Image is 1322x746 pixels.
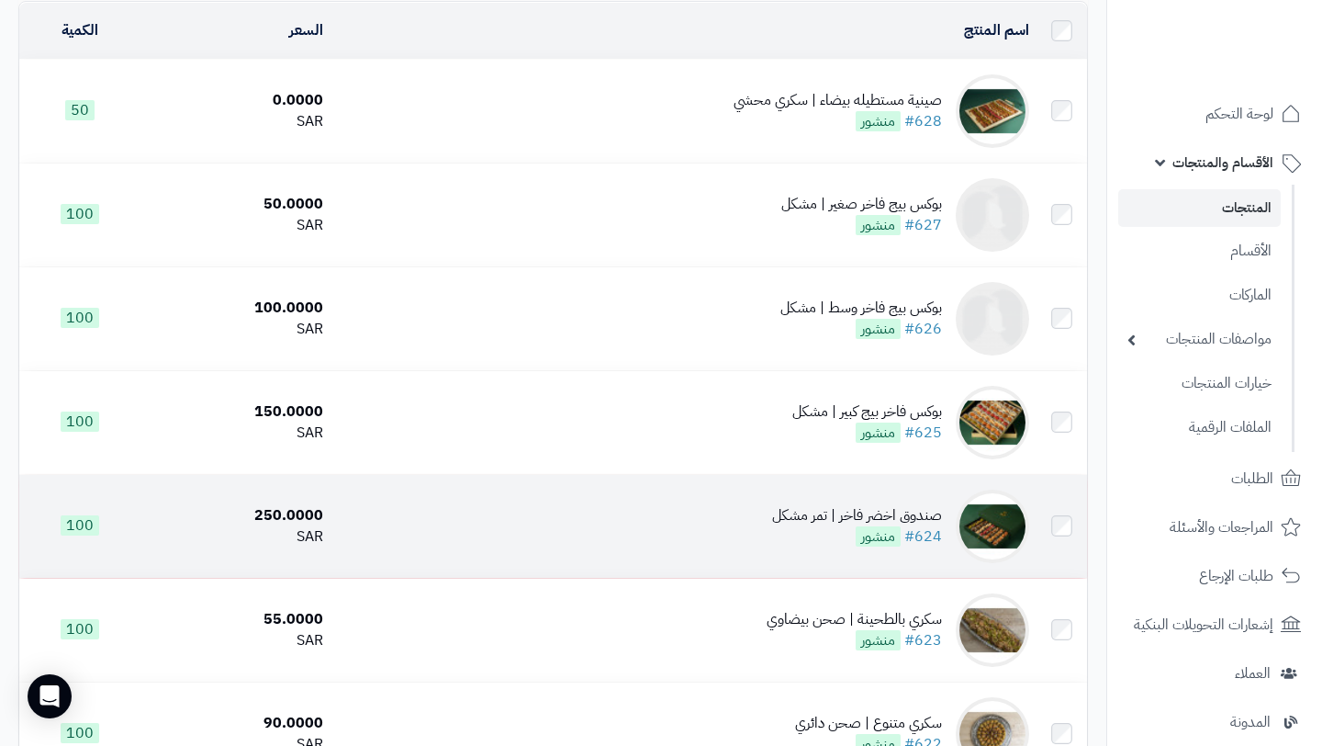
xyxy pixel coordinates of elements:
a: السعر [289,19,323,41]
div: 55.0000 [148,609,323,630]
span: منشور [856,630,901,650]
span: الأقسام والمنتجات [1172,150,1273,175]
a: المدونة [1118,700,1311,744]
span: 100 [61,723,99,743]
div: بوكس بيج فاخر وسط | مشكل [780,298,942,319]
a: الملفات الرقمية [1118,408,1281,447]
a: خيارات المنتجات [1118,364,1281,403]
span: منشور [856,111,901,131]
span: الطلبات [1231,466,1273,492]
a: #625 [904,422,942,444]
img: صينية مستطيله بيضاء | سكري محشي [956,74,1029,148]
div: 50.0000 [148,194,323,215]
a: اسم المنتج [964,19,1029,41]
span: المراجعات والأسئلة [1170,514,1273,540]
a: الماركات [1118,276,1281,315]
a: #626 [904,318,942,340]
div: 150.0000 [148,401,323,423]
div: 0.0000 [148,90,323,111]
div: SAR [148,319,323,340]
div: صينية مستطيله بيضاء | سكري محشي [734,90,942,111]
a: المنتجات [1118,189,1281,227]
a: طلبات الإرجاع [1118,554,1311,598]
a: الطلبات [1118,457,1311,501]
span: 100 [61,619,99,639]
span: 100 [61,204,99,224]
img: بوكس بيج فاخر صغير | مشكل [956,178,1029,252]
a: الأقسام [1118,232,1281,271]
a: #623 [904,629,942,651]
span: منشور [856,319,901,339]
div: SAR [148,526,323,548]
div: 250.0000 [148,505,323,526]
a: مواصفات المنتجات [1118,320,1281,359]
div: SAR [148,423,323,444]
img: صندوق اخضر فاخر | تمر مشكل [956,490,1029,563]
div: بوكس بيج فاخر صغير | مشكل [781,194,942,215]
span: العملاء [1235,661,1271,686]
span: 100 [61,515,99,536]
span: طلبات الإرجاع [1199,563,1273,589]
div: SAR [148,111,323,132]
span: 100 [61,308,99,328]
a: الكمية [62,19,98,41]
a: إشعارات التحويلات البنكية [1118,603,1311,647]
div: Open Intercom Messenger [28,674,72,718]
span: منشور [856,215,901,235]
span: منشور [856,423,901,443]
div: 100.0000 [148,298,323,319]
span: 100 [61,412,99,432]
a: #628 [904,110,942,132]
a: المراجعات والأسئلة [1118,505,1311,549]
a: لوحة التحكم [1118,92,1311,136]
span: لوحة التحكم [1205,101,1273,127]
span: المدونة [1230,709,1271,735]
img: بوكس فاخر بيج كبير | مشكل [956,386,1029,459]
div: SAR [148,630,323,651]
div: SAR [148,215,323,236]
span: إشعارات التحويلات البنكية [1134,612,1273,638]
a: #627 [904,214,942,236]
div: سكري بالطحينة | صحن بيضاوي [767,609,942,630]
span: منشور [856,526,901,547]
div: بوكس فاخر بيج كبير | مشكل [792,401,942,423]
div: صندوق اخضر فاخر | تمر مشكل [772,505,942,526]
img: بوكس بيج فاخر وسط | مشكل [956,282,1029,356]
a: العملاء [1118,651,1311,695]
span: 50 [65,100,95,120]
img: سكري بالطحينة | صحن بيضاوي [956,593,1029,667]
div: 90.0000 [148,713,323,734]
a: #624 [904,526,942,548]
div: سكري متنوع | صحن دائري [795,713,942,734]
